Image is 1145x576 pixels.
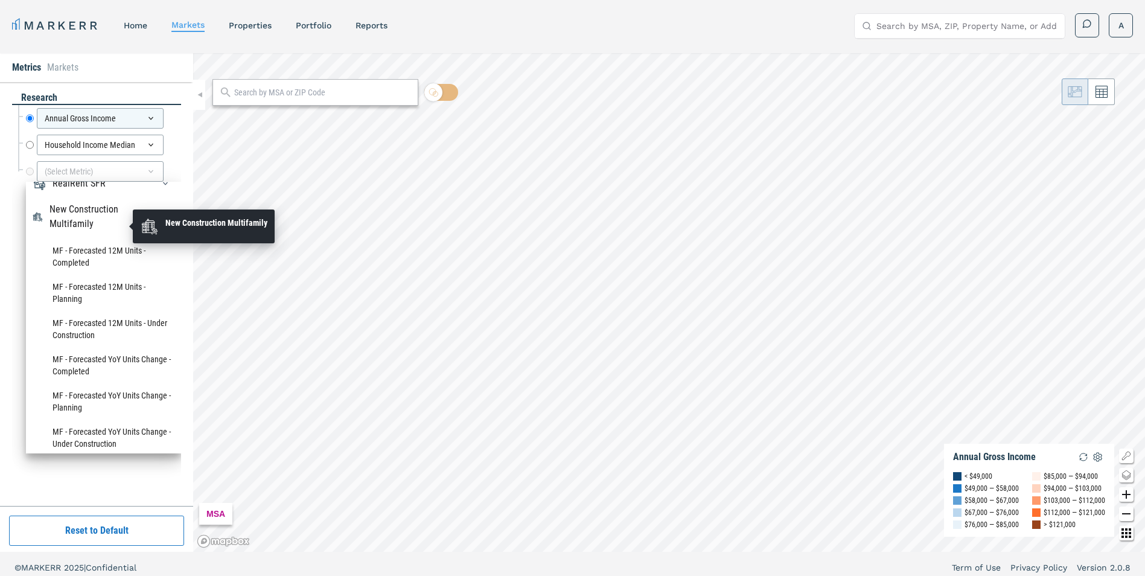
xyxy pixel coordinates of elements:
[64,563,86,572] span: 2025 |
[1119,487,1134,502] button: Zoom in map button
[171,20,205,30] a: markets
[49,202,139,231] div: New Construction Multifamily
[140,217,159,236] img: New Construction Multifamily
[1010,562,1067,574] a: Privacy Policy
[37,135,164,155] div: Household Income Median
[32,238,175,275] li: MF - Forecasted 12M Units - Completed
[1044,470,1098,482] div: $85,000 — $94,000
[21,563,64,572] span: MARKERR
[32,176,46,191] img: RealRent SFR
[876,14,1057,38] input: Search by MSA, ZIP, Property Name, or Address
[965,507,1019,519] div: $67,000 — $76,000
[32,174,175,193] div: RealRent SFRRealRent SFR
[1119,449,1134,463] button: Show/Hide Legend Map Button
[32,275,175,311] li: MF - Forecasted 12M Units - Planning
[156,174,175,193] button: RealRent SFRRealRent SFR
[14,563,21,572] span: ©
[1044,494,1105,507] div: $103,000 — $112,000
[156,207,175,226] button: New Construction MultifamilyNew Construction Multifamily
[12,91,181,105] div: research
[965,482,1019,494] div: $49,000 — $58,000
[1119,468,1134,482] button: Change style map button
[37,161,164,182] div: (Select Metric)
[1076,450,1091,464] img: Reload Legend
[32,311,175,347] li: MF - Forecasted 12M Units - Under Construction
[1077,562,1131,574] a: Version 2.0.8
[1044,507,1105,519] div: $112,000 — $121,000
[193,53,1145,552] canvas: Map
[1044,482,1102,494] div: $94,000 — $103,000
[197,534,250,548] a: Mapbox logo
[952,562,1001,574] a: Term of Use
[47,60,78,75] li: Markets
[1091,450,1105,464] img: Settings
[9,516,184,546] button: Reset to Default
[296,21,331,30] a: Portfolio
[37,108,164,129] div: Annual Gross Income
[965,519,1019,531] div: $76,000 — $85,000
[1109,13,1133,37] button: A
[32,202,175,231] div: New Construction MultifamilyNew Construction Multifamily
[1119,526,1134,540] button: Other options map button
[124,21,147,30] a: home
[199,503,232,525] div: MSA
[12,17,100,34] a: MARKERR
[32,210,43,224] img: New Construction Multifamily
[32,347,175,383] li: MF - Forecasted YoY Units Change - Completed
[953,451,1036,463] div: Annual Gross Income
[965,494,1019,507] div: $58,000 — $67,000
[165,217,267,229] div: New Construction Multifamily
[86,563,136,572] span: Confidential
[12,60,41,75] li: Metrics
[32,420,175,456] li: MF - Forecasted YoY Units Change - Under Construction
[32,383,175,420] li: MF - Forecasted YoY Units Change - Planning
[229,21,272,30] a: properties
[965,470,992,482] div: < $49,000
[234,86,412,99] input: Search by MSA or ZIP Code
[1044,519,1076,531] div: > $121,000
[1119,507,1134,521] button: Zoom out map button
[1118,19,1124,31] span: A
[356,21,388,30] a: reports
[53,176,106,191] div: RealRent SFR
